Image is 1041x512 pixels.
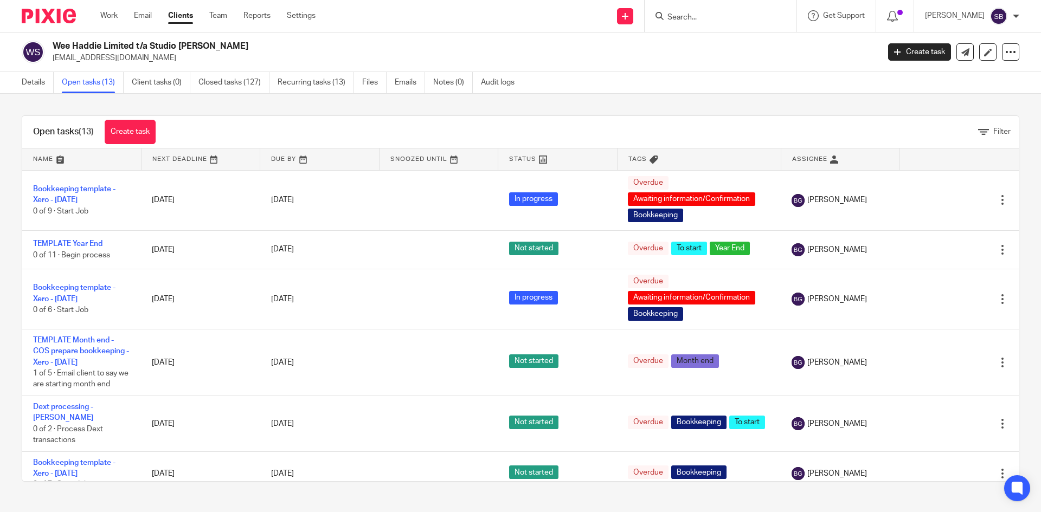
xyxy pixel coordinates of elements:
a: Bookkeeping template - Xero - [DATE] [33,284,115,302]
span: [PERSON_NAME] [807,357,867,368]
a: Clients [168,10,193,21]
img: svg%3E [792,356,805,369]
span: Year End [710,242,750,255]
span: [DATE] [271,470,294,477]
span: Not started [509,416,558,429]
a: Client tasks (0) [132,72,190,93]
img: svg%3E [792,293,805,306]
img: svg%3E [792,417,805,430]
span: Tags [628,156,647,162]
span: [DATE] [271,246,294,254]
td: [DATE] [141,329,260,396]
a: Dext processing - [PERSON_NAME] [33,403,93,422]
span: 0 of 11 · Begin process [33,251,110,259]
span: [PERSON_NAME] [807,195,867,205]
a: Bookkeeping template - Xero - [DATE] [33,185,115,204]
span: 0 of 7 · Start Job [33,481,88,489]
a: TEMPLATE Year End [33,240,102,248]
a: Recurring tasks (13) [278,72,354,93]
span: [PERSON_NAME] [807,294,867,304]
p: [EMAIL_ADDRESS][DOMAIN_NAME] [53,53,872,63]
span: Awaiting information/Confirmation [628,291,755,304]
h2: Wee Haddie Limited t/a Studio [PERSON_NAME] [53,41,708,52]
span: Get Support [823,12,865,20]
td: [DATE] [141,396,260,452]
span: Filter [993,128,1011,135]
span: Bookkeeping [628,307,683,321]
span: Status [509,156,536,162]
span: 0 of 2 · Process Dext transactions [33,425,103,444]
span: 1 of 5 · Email client to say we are starting month end [33,370,128,388]
span: Not started [509,242,558,255]
span: Overdue [628,275,669,288]
span: Overdue [628,416,669,429]
span: To start [671,242,707,255]
td: [DATE] [141,451,260,496]
span: [DATE] [271,420,294,427]
a: Settings [287,10,316,21]
span: Bookkeeping [671,465,727,479]
td: [DATE] [141,230,260,269]
td: [DATE] [141,170,260,230]
span: Not started [509,465,558,479]
a: TEMPLATE Month end - COS prepare bookkeeping - Xero - [DATE] [33,336,129,366]
span: Bookkeeping [628,209,683,222]
span: Bookkeeping [671,416,727,429]
img: svg%3E [990,8,1007,25]
span: Month end [671,354,719,368]
span: Overdue [628,242,669,255]
span: [DATE] [271,295,294,303]
span: [DATE] [271,196,294,204]
span: [PERSON_NAME] [807,468,867,479]
a: Create task [105,120,156,144]
a: Email [134,10,152,21]
img: svg%3E [792,243,805,256]
img: svg%3E [22,41,44,63]
a: Open tasks (13) [62,72,124,93]
img: svg%3E [792,194,805,207]
span: In progress [509,291,558,304]
span: Overdue [628,176,669,190]
p: [PERSON_NAME] [925,10,985,21]
a: Work [100,10,118,21]
td: [DATE] [141,269,260,329]
span: [PERSON_NAME] [807,418,867,429]
a: Notes (0) [433,72,473,93]
a: Emails [395,72,425,93]
span: To start [729,416,765,429]
span: Snoozed Until [390,156,447,162]
span: (13) [79,127,94,136]
a: Reports [243,10,271,21]
span: [DATE] [271,359,294,366]
input: Search [666,13,764,23]
a: Closed tasks (127) [198,72,269,93]
a: Team [209,10,227,21]
a: Details [22,72,54,93]
span: 0 of 9 · Start Job [33,208,88,215]
img: Pixie [22,9,76,23]
span: [PERSON_NAME] [807,244,867,255]
span: Not started [509,354,558,368]
span: Awaiting information/Confirmation [628,192,755,206]
span: Overdue [628,465,669,479]
a: Bookkeeping template - Xero - [DATE] [33,459,115,477]
a: Audit logs [481,72,523,93]
span: Overdue [628,354,669,368]
a: Files [362,72,387,93]
h1: Open tasks [33,126,94,138]
span: 0 of 6 · Start Job [33,306,88,314]
span: In progress [509,192,558,206]
a: Create task [888,43,951,61]
img: svg%3E [792,467,805,480]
